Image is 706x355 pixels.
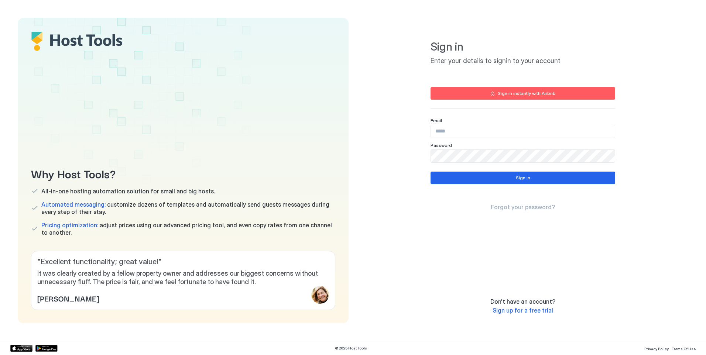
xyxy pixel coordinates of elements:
span: " Excellent functionality; great value! " [37,257,329,266]
a: App Store [10,345,32,352]
span: Sign in [431,40,615,54]
span: Pricing optimization: [41,221,98,229]
a: Terms Of Use [672,344,696,352]
span: Privacy Policy [644,347,669,351]
span: Enter your details to signin to your account [431,57,615,65]
span: All-in-one hosting automation solution for small and big hosts. [41,187,215,195]
span: Don't have an account? [490,298,555,305]
span: Sign up for a free trial [493,307,553,314]
span: Automated messaging: [41,201,106,208]
span: Terms Of Use [672,347,696,351]
span: © 2025 Host Tools [335,346,367,351]
span: It was clearly created by a fellow property owner and addresses our biggest concerns without unne... [37,269,329,286]
div: Sign in [516,175,530,181]
div: profile [311,286,329,304]
span: adjust prices using our advanced pricing tool, and even copy rates from one channel to another. [41,221,335,236]
input: Input Field [431,150,615,162]
span: Why Host Tools? [31,165,335,182]
a: Privacy Policy [644,344,669,352]
a: Google Play Store [35,345,58,352]
button: Sign in instantly with Airbnb [431,87,615,100]
span: [PERSON_NAME] [37,293,99,304]
div: Sign in instantly with Airbnb [498,90,556,97]
a: Forgot your password? [491,203,555,211]
span: Email [431,118,442,123]
input: Input Field [431,125,615,138]
button: Sign in [431,172,615,184]
span: customize dozens of templates and automatically send guests messages during every step of their s... [41,201,335,216]
span: Password [431,142,452,148]
a: Sign up for a free trial [493,307,553,314]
